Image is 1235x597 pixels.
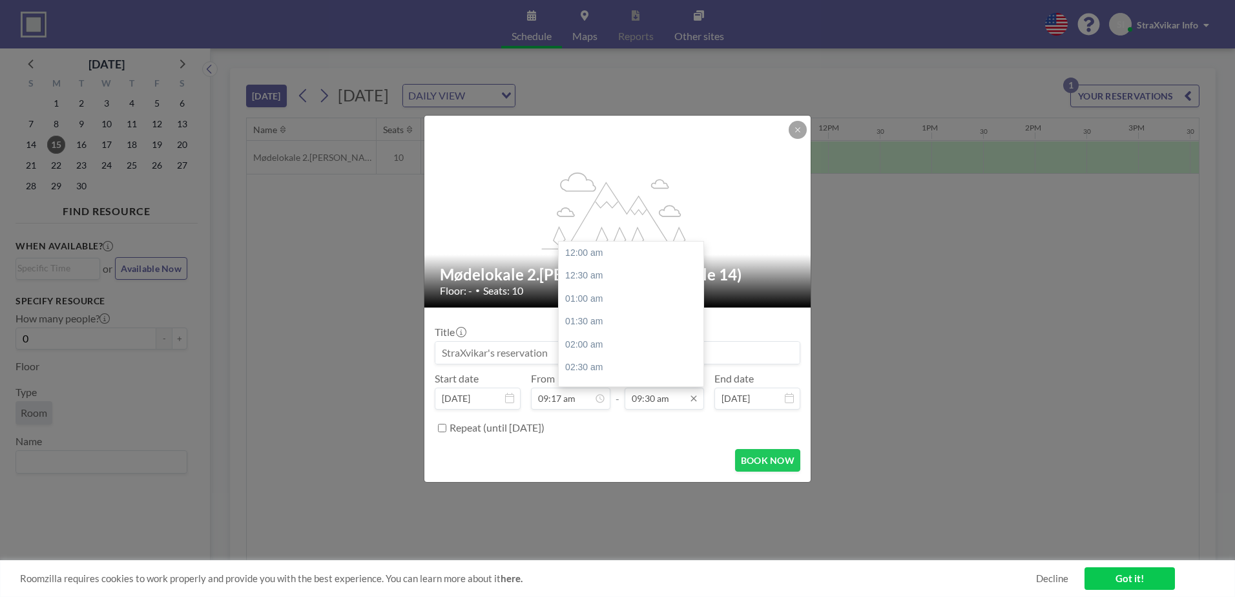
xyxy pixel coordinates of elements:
span: Seats: 10 [483,284,523,297]
div: 03:00 am [559,379,710,403]
div: 01:30 am [559,310,710,333]
div: 02:30 am [559,356,710,379]
button: BOOK NOW [735,449,800,472]
span: Floor: - [440,284,472,297]
a: here. [501,572,523,584]
span: Roomzilla requires cookies to work properly and provide you with the best experience. You can lea... [20,572,1036,585]
label: End date [714,372,754,385]
label: Repeat (until [DATE]) [450,421,545,434]
div: 12:00 am [559,242,710,265]
label: From [531,372,555,385]
label: Title [435,326,465,339]
label: Start date [435,372,479,385]
a: Decline [1036,572,1068,585]
div: 12:30 am [559,264,710,288]
div: 01:00 am [559,288,710,311]
span: - [616,377,619,405]
div: 02:00 am [559,333,710,357]
input: StraXvikar's reservation [435,342,800,364]
a: Got it! [1085,567,1175,590]
span: • [475,286,480,295]
h2: Mødelokale 2.[PERSON_NAME] (Lokale 14) [440,265,796,284]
